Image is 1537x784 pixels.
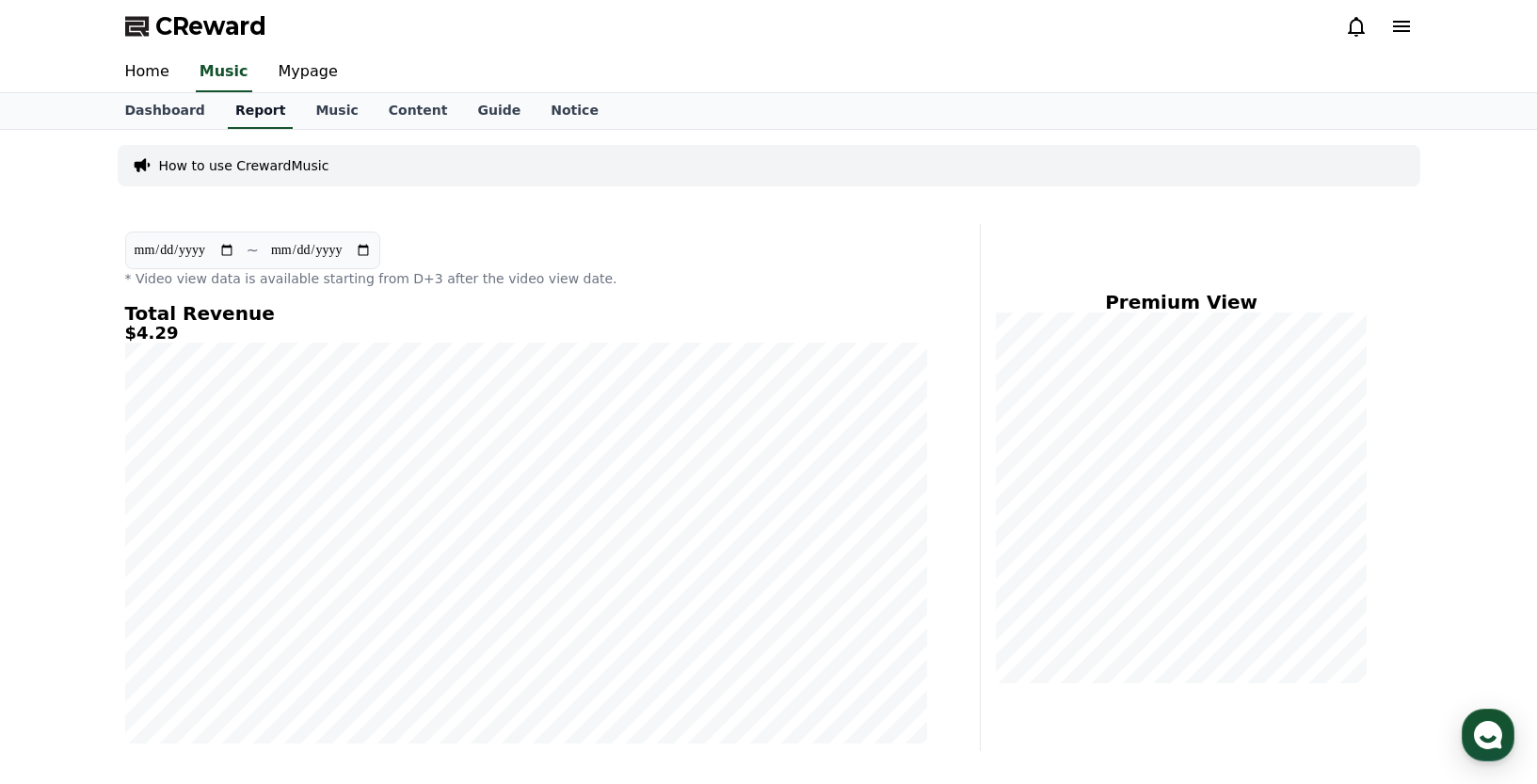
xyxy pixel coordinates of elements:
a: Settings [243,597,361,644]
a: Home [6,597,124,644]
a: Notice [536,93,614,129]
a: Guide [462,93,536,129]
span: Settings [279,625,325,640]
a: Dashboard [110,93,220,129]
a: Content [374,93,463,129]
a: How to use CrewardMusic [159,156,329,175]
a: CReward [125,11,266,41]
p: ~ [247,239,259,262]
span: CReward [155,11,266,41]
p: * Video view data is available starting from D+3 after the video view date. [125,269,927,288]
h5: $4.29 [125,324,927,343]
a: Music [300,93,373,129]
a: Report [228,93,294,129]
h4: Total Revenue [125,303,927,324]
a: Music [196,53,252,92]
h4: Premium View [996,292,1368,312]
span: Messages [156,626,212,641]
a: Mypage [264,53,353,92]
a: Home [110,53,184,92]
span: Home [48,625,81,640]
a: Messages [124,597,243,644]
